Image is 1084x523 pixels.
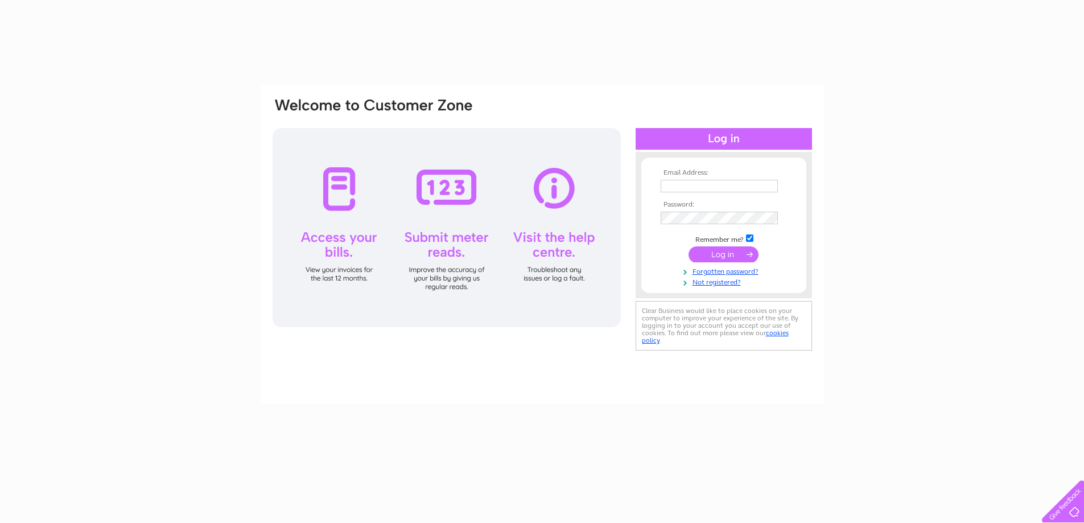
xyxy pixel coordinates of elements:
[661,276,790,287] a: Not registered?
[636,301,812,351] div: Clear Business would like to place cookies on your computer to improve your experience of the sit...
[658,201,790,209] th: Password:
[689,246,759,262] input: Submit
[661,265,790,276] a: Forgotten password?
[658,169,790,177] th: Email Address:
[642,329,789,344] a: cookies policy
[658,233,790,244] td: Remember me?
